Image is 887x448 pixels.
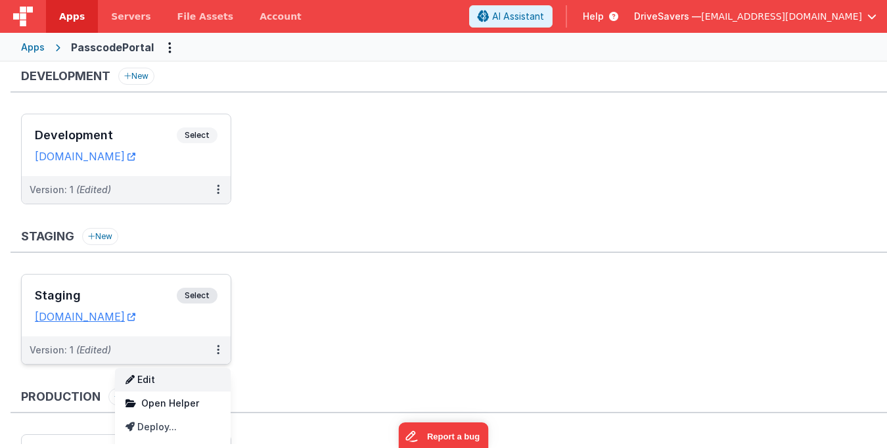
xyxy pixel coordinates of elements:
[141,397,199,409] span: Open Helper
[115,415,231,439] a: Deploy...
[59,10,85,23] span: Apps
[469,5,553,28] button: AI Assistant
[177,10,234,23] span: File Assets
[115,368,231,392] a: Edit
[701,10,862,23] span: [EMAIL_ADDRESS][DOMAIN_NAME]
[583,10,604,23] span: Help
[111,10,150,23] span: Servers
[634,10,876,23] button: DriveSavers — [EMAIL_ADDRESS][DOMAIN_NAME]
[634,10,701,23] span: DriveSavers —
[492,10,544,23] span: AI Assistant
